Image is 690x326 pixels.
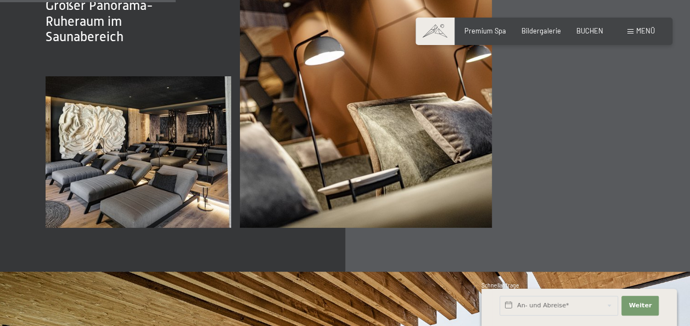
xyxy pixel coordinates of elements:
a: BUCHEN [576,26,603,35]
img: Ruheräume - Chill Lounge - Wellnesshotel - Ahrntal - Schwarzenstein [46,76,232,228]
span: Menü [636,26,655,35]
span: Schnellanfrage [481,282,519,289]
span: Weiter [629,301,652,310]
a: Bildergalerie [521,26,561,35]
button: Weiter [621,296,659,316]
a: Premium Spa [464,26,506,35]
